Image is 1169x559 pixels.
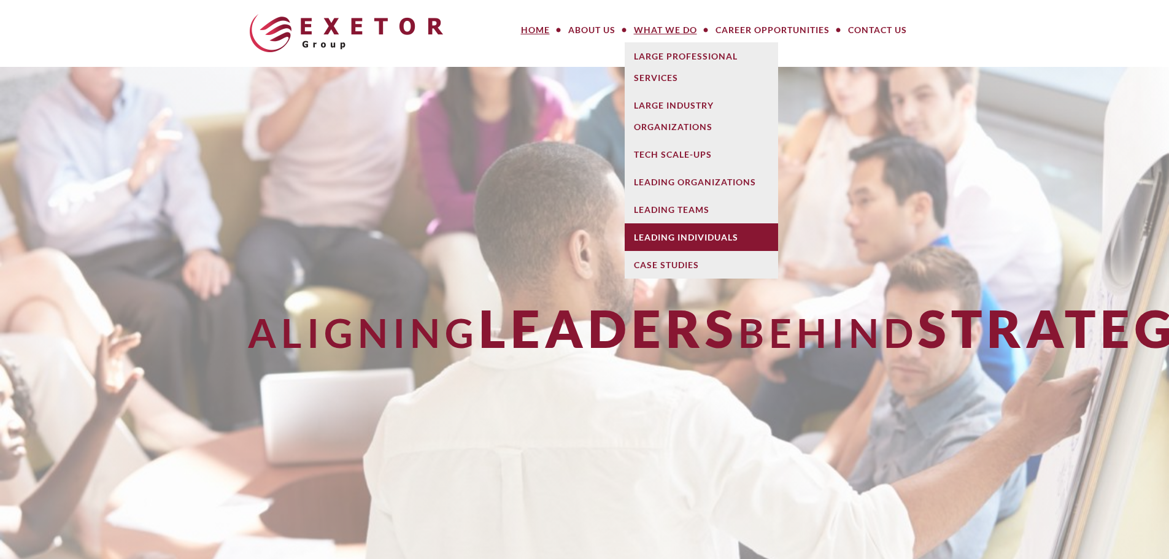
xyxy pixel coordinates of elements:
a: Case Studies [625,251,778,279]
img: The Exetor Group [250,14,443,52]
a: About Us [559,18,625,42]
a: Leading Individuals [625,223,778,251]
a: Leading Teams [625,196,778,223]
a: Contact Us [839,18,916,42]
a: What We Do [625,18,706,42]
a: Large Professional Services [625,42,778,91]
a: Tech Scale-Ups [625,141,778,168]
a: Large Industry Organizations [625,91,778,141]
a: Leading Organizations [625,168,778,196]
a: Home [512,18,559,42]
span: Leaders [479,297,738,359]
a: Career Opportunities [706,18,839,42]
